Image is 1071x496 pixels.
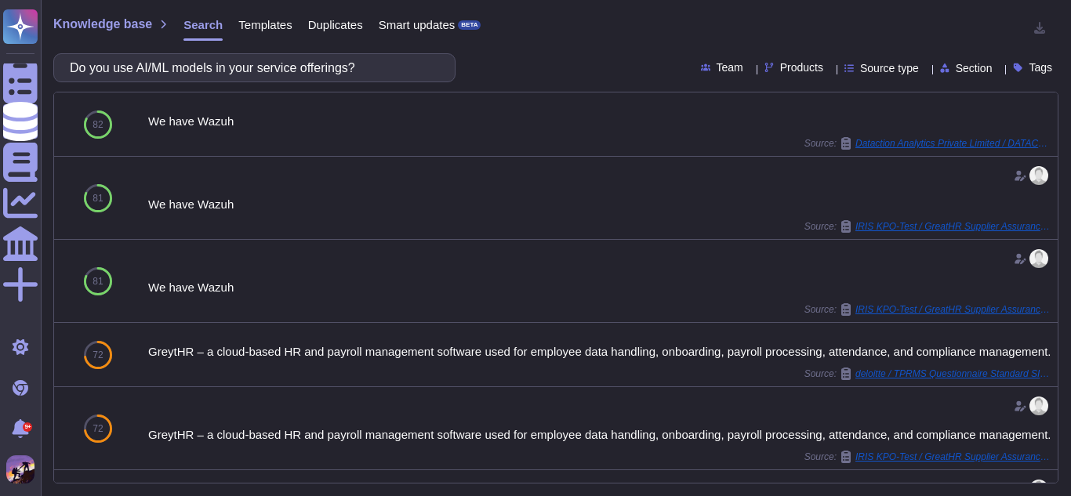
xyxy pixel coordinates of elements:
[458,20,481,30] div: BETA
[93,350,103,360] span: 72
[62,54,439,81] input: Search a question or template...
[93,120,103,129] span: 82
[93,194,103,203] span: 81
[53,18,152,31] span: Knowledge base
[238,19,292,31] span: Templates
[308,19,363,31] span: Duplicates
[148,346,1051,357] div: GreytHR – a cloud-based HR and payroll management software used for employee data handling, onboa...
[148,198,1051,210] div: We have Wazuh
[1029,249,1048,268] img: user
[855,139,1051,148] span: Dataction Analytics Private Limited / DATACTION IMP QUEIRES
[183,19,223,31] span: Search
[855,222,1051,231] span: IRIS KPO-Test / GreatHR Supplier Assurance Questionnaire GreytHr (002)
[717,62,743,73] span: Team
[860,63,919,74] span: Source type
[804,137,1051,150] span: Source:
[1029,62,1052,73] span: Tags
[379,19,456,31] span: Smart updates
[855,369,1051,378] span: deloitte / TPRMS Questionnaire Standard SIG 2025 Core 1208
[6,455,34,483] img: user
[956,63,993,74] span: Section
[804,367,1051,380] span: Source:
[1029,396,1048,415] img: user
[855,452,1051,462] span: IRIS KPO-Test / GreatHR Supplier Assurance Questionnaire GreytHr (002)
[804,451,1051,463] span: Source:
[148,429,1051,440] div: GreytHR – a cloud-based HR and payroll management software used for employee data handling, onboa...
[93,277,103,286] span: 81
[780,62,823,73] span: Products
[855,305,1051,314] span: IRIS KPO-Test / GreatHR Supplier Assurance Questionnaire GreytHr (002)
[93,424,103,433] span: 72
[1029,166,1048,185] img: user
[3,452,45,487] button: user
[804,220,1051,233] span: Source:
[804,303,1051,316] span: Source:
[148,115,1051,127] div: We have Wazuh
[23,422,32,432] div: 9+
[148,281,1051,293] div: We have Wazuh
